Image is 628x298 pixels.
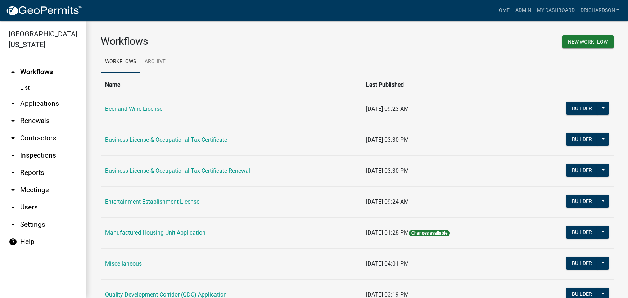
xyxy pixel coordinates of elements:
[566,102,598,115] button: Builder
[578,4,622,17] a: drichardson
[562,35,614,48] button: New Workflow
[105,105,162,112] a: Beer and Wine License
[366,198,409,205] span: [DATE] 09:24 AM
[101,35,352,48] h3: Workflows
[366,167,409,174] span: [DATE] 03:30 PM
[9,238,17,246] i: help
[101,76,362,94] th: Name
[512,4,534,17] a: Admin
[492,4,512,17] a: Home
[101,50,140,73] a: Workflows
[409,230,450,236] span: Changes available
[9,99,17,108] i: arrow_drop_down
[366,260,409,267] span: [DATE] 04:01 PM
[566,195,598,208] button: Builder
[566,133,598,146] button: Builder
[366,291,409,298] span: [DATE] 03:19 PM
[366,105,409,112] span: [DATE] 09:23 AM
[105,198,199,205] a: Entertainment Establishment License
[366,229,409,236] span: [DATE] 01:28 PM
[366,136,409,143] span: [DATE] 03:30 PM
[105,229,205,236] a: Manufactured Housing Unit Application
[140,50,170,73] a: Archive
[105,260,142,267] a: Miscellaneous
[9,186,17,194] i: arrow_drop_down
[9,117,17,125] i: arrow_drop_down
[105,291,227,298] a: Quality Development Corridor (QDC) Application
[105,167,250,174] a: Business License & Occupational Tax Certificate Renewal
[566,164,598,177] button: Builder
[9,134,17,143] i: arrow_drop_down
[566,257,598,270] button: Builder
[534,4,578,17] a: My Dashboard
[9,151,17,160] i: arrow_drop_down
[362,76,525,94] th: Last Published
[9,168,17,177] i: arrow_drop_down
[9,68,17,76] i: arrow_drop_up
[566,226,598,239] button: Builder
[9,203,17,212] i: arrow_drop_down
[105,136,227,143] a: Business License & Occupational Tax Certificate
[9,220,17,229] i: arrow_drop_down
